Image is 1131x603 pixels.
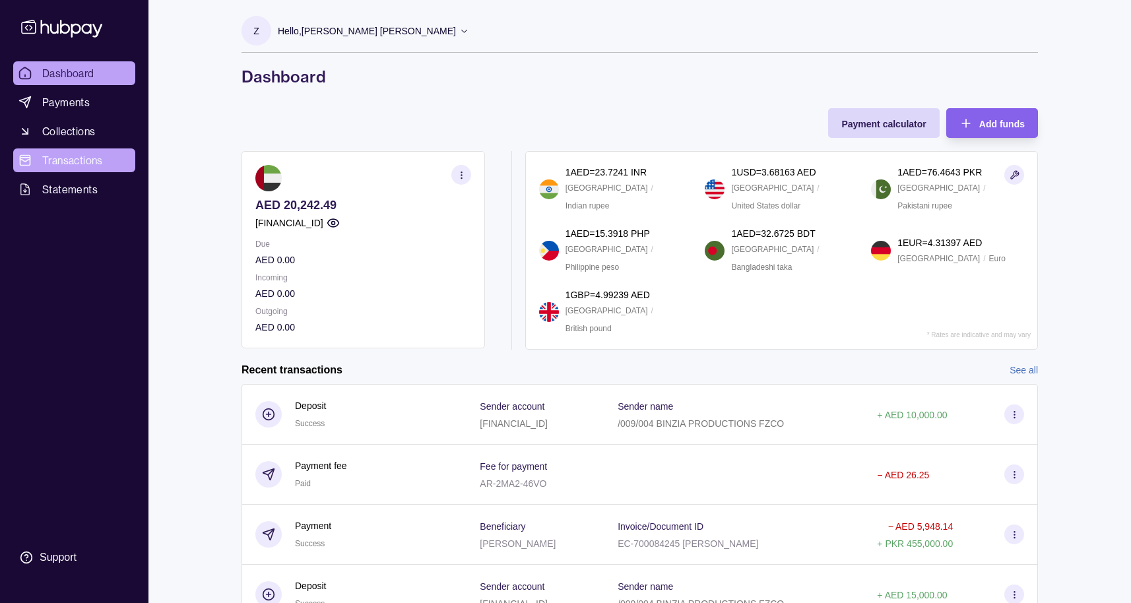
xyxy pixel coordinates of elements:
[897,236,982,250] p: 1 EUR = 4.31397 AED
[651,242,653,257] p: /
[897,251,980,266] p: [GEOGRAPHIC_DATA]
[877,410,947,420] p: + AED 10,000.00
[983,251,985,266] p: /
[731,165,816,179] p: 1 USD = 3.68163 AED
[42,123,95,139] span: Collections
[565,321,612,336] p: British pound
[731,242,814,257] p: [GEOGRAPHIC_DATA]
[565,165,647,179] p: 1 AED = 23.7241 INR
[651,303,653,318] p: /
[565,181,648,195] p: [GEOGRAPHIC_DATA]
[618,521,703,532] p: Invoice/Document ID
[565,226,650,241] p: 1 AED = 15.3918 PHP
[242,363,342,377] h2: Recent transactions
[565,303,648,318] p: [GEOGRAPHIC_DATA]
[618,401,673,412] p: Sender name
[295,419,325,428] span: Success
[13,90,135,114] a: Payments
[988,251,1005,266] p: Euro
[618,581,673,592] p: Sender name
[42,181,98,197] span: Statements
[618,418,784,429] p: /009/004 BINZIA PRODUCTIONS FZCO
[295,459,347,473] p: Payment fee
[253,24,259,38] p: Z
[255,304,471,319] p: Outgoing
[565,242,648,257] p: [GEOGRAPHIC_DATA]
[255,270,471,285] p: Incoming
[979,119,1025,129] span: Add funds
[539,241,559,261] img: ph
[731,226,815,241] p: 1 AED = 32.6725 BDT
[731,199,800,213] p: United States dollar
[295,539,325,548] span: Success
[539,179,559,199] img: in
[480,418,548,429] p: [FINANCIAL_ID]
[1010,363,1038,377] a: See all
[565,288,650,302] p: 1 GBP = 4.99239 AED
[42,94,90,110] span: Payments
[897,165,982,179] p: 1 AED = 76.4643 PKR
[828,108,939,138] button: Payment calculator
[480,581,544,592] p: Sender account
[817,181,819,195] p: /
[983,181,985,195] p: /
[539,302,559,322] img: gb
[705,179,725,199] img: us
[480,521,525,532] p: Beneficiary
[565,260,619,274] p: Philippine peso
[731,260,792,274] p: Bangladeshi taka
[255,198,471,212] p: AED 20,242.49
[42,65,94,81] span: Dashboard
[242,66,1038,87] h1: Dashboard
[877,538,953,549] p: + PKR 455,000.00
[877,590,947,600] p: + AED 15,000.00
[946,108,1038,138] button: Add funds
[295,479,311,488] span: Paid
[480,538,556,549] p: [PERSON_NAME]
[877,470,929,480] p: − AED 26.25
[897,181,980,195] p: [GEOGRAPHIC_DATA]
[480,401,544,412] p: Sender account
[651,181,653,195] p: /
[255,165,282,191] img: ae
[13,177,135,201] a: Statements
[888,521,953,532] p: − AED 5,948.14
[13,148,135,172] a: Transactions
[255,216,323,230] p: [FINANCIAL_ID]
[42,152,103,168] span: Transactions
[897,199,952,213] p: Pakistani rupee
[871,241,891,261] img: de
[841,119,926,129] span: Payment calculator
[13,61,135,85] a: Dashboard
[255,286,471,301] p: AED 0.00
[13,119,135,143] a: Collections
[255,253,471,267] p: AED 0.00
[480,461,547,472] p: Fee for payment
[565,199,610,213] p: Indian rupee
[705,241,725,261] img: bd
[278,24,456,38] p: Hello, [PERSON_NAME] [PERSON_NAME]
[255,237,471,251] p: Due
[255,320,471,334] p: AED 0.00
[295,519,331,533] p: Payment
[731,181,814,195] p: [GEOGRAPHIC_DATA]
[40,550,77,565] div: Support
[927,331,1031,338] p: * Rates are indicative and may vary
[295,398,326,413] p: Deposit
[480,478,546,489] p: AR-2MA2-46VO
[871,179,891,199] img: pk
[817,242,819,257] p: /
[13,544,135,571] a: Support
[295,579,326,593] p: Deposit
[618,538,758,549] p: EC-700084245 [PERSON_NAME]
